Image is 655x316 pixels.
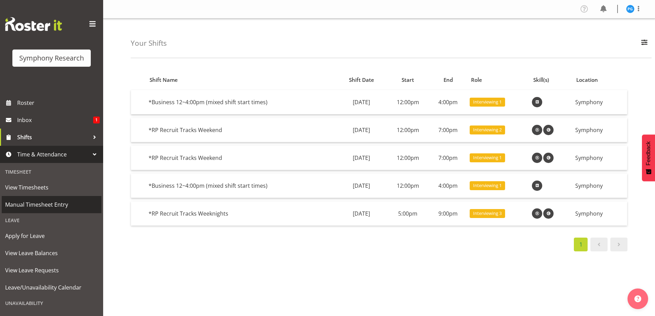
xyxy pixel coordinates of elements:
td: [DATE] [336,90,387,115]
span: Start [402,76,414,84]
td: *RP Recruit Tracks Weekend [146,146,336,170]
button: Filter Employees [637,36,652,51]
span: Interviewing 3 [473,210,502,217]
td: Symphony [572,118,627,142]
td: *RP Recruit Tracks Weeknights [146,201,336,226]
span: Interviewing 1 [473,154,502,161]
span: Leave/Unavailability Calendar [5,282,98,293]
span: Interviewing 2 [473,127,502,133]
span: 1 [93,117,100,123]
td: [DATE] [336,174,387,198]
a: View Leave Balances [2,244,101,262]
td: 12:00pm [386,118,429,142]
td: 5:00pm [386,201,429,226]
td: 7:00pm [429,146,467,170]
span: Feedback [645,141,652,165]
div: Timesheet [2,165,101,179]
td: 12:00pm [386,174,429,198]
a: View Leave Requests [2,262,101,279]
a: View Timesheets [2,179,101,196]
span: Time & Attendance [17,149,89,160]
td: 12:00pm [386,90,429,115]
span: Apply for Leave [5,231,98,241]
span: Interviewing 1 [473,182,502,189]
td: 4:00pm [429,90,467,115]
h4: Your Shifts [131,39,167,47]
img: Rosterit website logo [5,17,62,31]
a: Apply for Leave [2,227,101,244]
span: View Timesheets [5,182,98,193]
img: patricia-gilmour9541.jpg [626,5,634,13]
img: help-xxl-2.png [634,295,641,302]
td: [DATE] [336,118,387,142]
td: 12:00pm [386,146,429,170]
td: [DATE] [336,146,387,170]
span: Skill(s) [533,76,549,84]
td: *RP Recruit Tracks Weekend [146,118,336,142]
span: End [444,76,453,84]
div: Unavailability [2,296,101,310]
a: Leave/Unavailability Calendar [2,279,101,296]
span: Roster [17,98,100,108]
td: Symphony [572,146,627,170]
td: [DATE] [336,201,387,226]
button: Feedback - Show survey [642,134,655,181]
div: Leave [2,213,101,227]
td: Symphony [572,201,627,226]
a: Manual Timesheet Entry [2,196,101,213]
span: Manual Timesheet Entry [5,199,98,210]
td: *Business 12~4:00pm (mixed shift start times) [146,174,336,198]
td: *Business 12~4:00pm (mixed shift start times) [146,90,336,115]
td: 7:00pm [429,118,467,142]
td: 9:00pm [429,201,467,226]
span: Location [576,76,598,84]
span: Shifts [17,132,89,142]
td: Symphony [572,90,627,115]
span: View Leave Requests [5,265,98,275]
div: Symphony Research [19,53,84,63]
span: Interviewing 1 [473,99,502,105]
span: View Leave Balances [5,248,98,258]
span: Inbox [17,115,93,125]
span: Shift Name [150,76,178,84]
td: Symphony [572,174,627,198]
span: Shift Date [349,76,374,84]
td: 4:00pm [429,174,467,198]
span: Role [471,76,482,84]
